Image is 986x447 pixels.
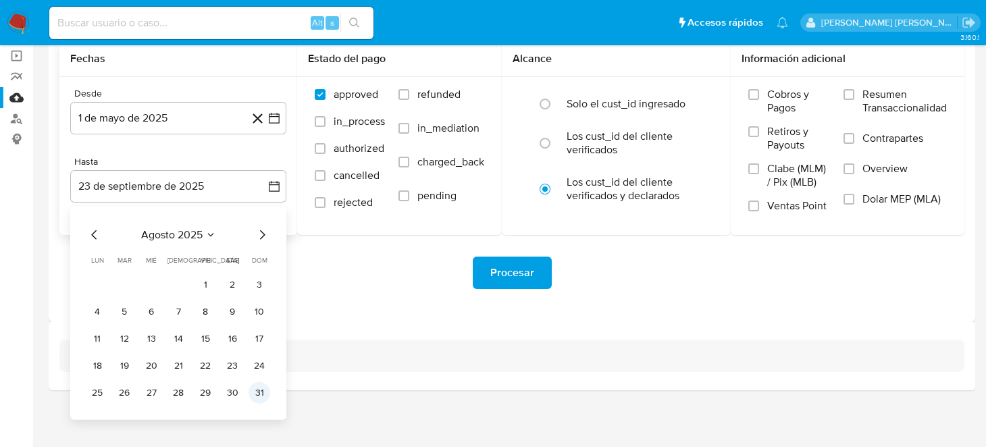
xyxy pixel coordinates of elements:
button: search-icon [340,14,368,32]
span: Alt [312,16,323,29]
a: Salir [962,16,976,30]
a: Notificaciones [777,17,788,28]
span: Accesos rápidos [687,16,763,30]
span: s [330,16,334,29]
p: brenda.morenoreyes@mercadolibre.com.mx [821,16,958,29]
span: 3.160.1 [960,32,979,43]
input: Buscar usuario o caso... [49,14,373,32]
